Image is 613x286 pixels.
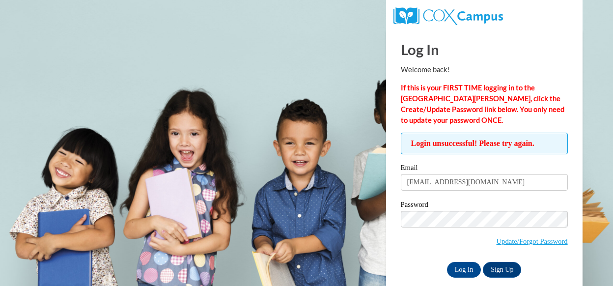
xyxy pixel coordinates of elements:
[393,11,503,20] a: COX Campus
[401,201,568,211] label: Password
[401,64,568,75] p: Welcome back!
[401,84,564,124] strong: If this is your FIRST TIME logging in to the [GEOGRAPHIC_DATA][PERSON_NAME], click the Create/Upd...
[401,164,568,174] label: Email
[483,262,521,278] a: Sign Up
[401,133,568,154] span: Login unsuccessful! Please try again.
[401,39,568,59] h1: Log In
[393,7,503,25] img: COX Campus
[447,262,481,278] input: Log In
[497,237,568,245] a: Update/Forgot Password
